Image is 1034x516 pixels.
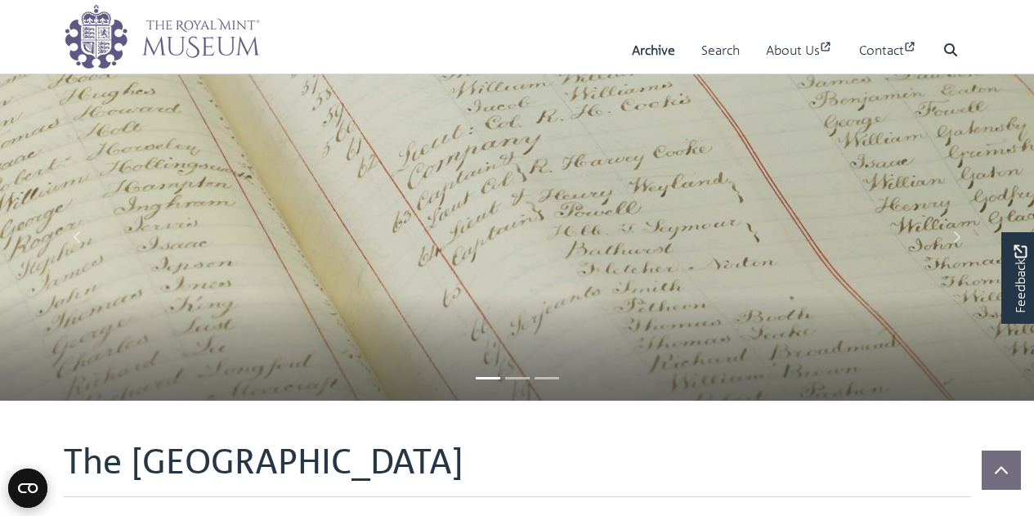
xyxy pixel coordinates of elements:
a: Contact [859,27,917,74]
h1: The [GEOGRAPHIC_DATA] [64,440,971,497]
button: Scroll to top [982,451,1021,490]
a: Archive [632,27,675,74]
img: logo_wide.png [64,4,260,70]
a: Move to next slideshow image [879,74,1034,401]
button: Open CMP widget [8,469,47,508]
a: About Us [766,27,833,74]
a: Search [701,27,740,74]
